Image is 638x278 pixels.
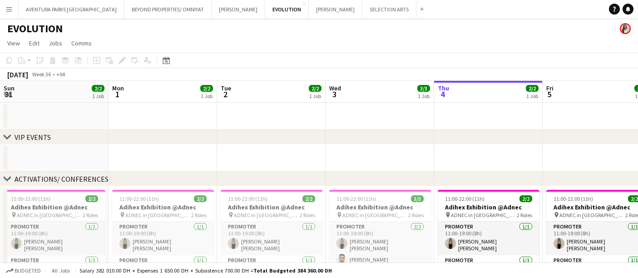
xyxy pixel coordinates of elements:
span: ADNEC in [GEOGRAPHIC_DATA] [234,212,300,218]
span: 11:00-22:00 (11h) [445,195,485,202]
span: 2/2 [194,195,207,202]
span: 3/3 [417,85,430,92]
div: 1 Job [309,93,321,99]
span: View [7,39,20,47]
span: 1 [111,89,124,99]
span: 11:00-22:00 (11h) [11,195,50,202]
span: 3/3 [411,195,424,202]
span: Budgeted [15,268,41,274]
span: Edit [29,39,40,47]
a: View [4,37,24,49]
span: 2 [219,89,231,99]
app-card-role: Promoter1/111:00-19:00 (8h)[PERSON_NAME] [PERSON_NAME] [112,222,214,255]
span: 11:00-22:00 (11h) [336,195,376,202]
span: 11:00-22:00 (11h) [228,195,267,202]
span: 2/2 [519,195,532,202]
span: Total Budgeted 384 360.00 DH [253,267,332,274]
div: ACTIVATIONS/ CONFERENCES [15,174,109,184]
app-user-avatar: Ines de Puybaudet [620,23,631,34]
span: 11:00-22:00 (11h) [119,195,159,202]
button: BEYOND PROPERTIES/ OMNIYAT [124,0,212,18]
span: Fri [546,84,554,92]
span: 2/2 [309,85,321,92]
button: Budgeted [5,266,42,276]
button: [PERSON_NAME] [212,0,265,18]
button: [PERSON_NAME] [309,0,362,18]
span: 5 [545,89,554,99]
div: +04 [56,71,65,78]
span: All jobs [50,267,72,274]
span: 4 [436,89,449,99]
span: Mon [112,84,124,92]
span: Comms [71,39,92,47]
h3: Adihex Exhibition @Adnec [4,203,105,211]
div: Salary 382 010.00 DH + Expenses 1 650.00 DH + Subsistence 700.00 DH = [79,267,332,274]
a: Comms [68,37,95,49]
h3: Adihex Exhibition @Adnec [112,203,214,211]
span: Week 36 [30,71,53,78]
span: Thu [438,84,449,92]
span: 2 Roles [191,212,207,218]
span: 31 [2,89,15,99]
button: SELECTION ARTS [362,0,416,18]
span: 2 Roles [517,212,532,218]
div: [DATE] [7,70,28,79]
span: 3 [328,89,341,99]
div: 1 Job [418,93,430,99]
span: 2/2 [302,195,315,202]
span: 2/2 [526,85,539,92]
app-card-role: Promoter2/211:00-19:00 (8h)[PERSON_NAME] [PERSON_NAME][PERSON_NAME] [329,222,431,268]
h3: Adihex Exhibition @Adnec [221,203,322,211]
div: VIP EVENTS [15,133,51,142]
span: Tue [221,84,231,92]
app-card-role: Promoter1/111:00-19:00 (8h)[PERSON_NAME] [PERSON_NAME] [221,222,322,255]
button: AVENTURA PARKS [GEOGRAPHIC_DATA] [19,0,124,18]
div: 1 Job [201,93,213,99]
app-card-role: Promoter1/111:00-19:00 (8h)[PERSON_NAME] [PERSON_NAME] [4,222,105,255]
div: 1 Job [526,93,538,99]
span: Sun [4,84,15,92]
a: Edit [25,37,43,49]
h3: Adihex Exhibition @Adnec [438,203,539,211]
span: ADNEC in [GEOGRAPHIC_DATA] [342,212,408,218]
span: 2/2 [85,195,98,202]
span: 2 Roles [83,212,98,218]
span: 2 Roles [300,212,315,218]
h3: Adihex Exhibition @Adnec [329,203,431,211]
app-card-role: Promoter1/111:00-19:00 (8h)[PERSON_NAME] [PERSON_NAME] [438,222,539,255]
span: ADNEC in [GEOGRAPHIC_DATA] [17,212,83,218]
div: 1 Job [92,93,104,99]
span: 2 Roles [408,212,424,218]
span: ADNEC in [GEOGRAPHIC_DATA] [559,212,625,218]
h1: EVOLUTION [7,22,63,35]
span: Wed [329,84,341,92]
span: 2/2 [92,85,104,92]
a: Jobs [45,37,66,49]
span: Jobs [49,39,62,47]
span: 11:00-22:00 (11h) [554,195,593,202]
span: ADNEC in [GEOGRAPHIC_DATA] [451,212,517,218]
span: ADNEC in [GEOGRAPHIC_DATA] [125,212,191,218]
button: EVOLUTION [265,0,309,18]
span: 2/2 [200,85,213,92]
